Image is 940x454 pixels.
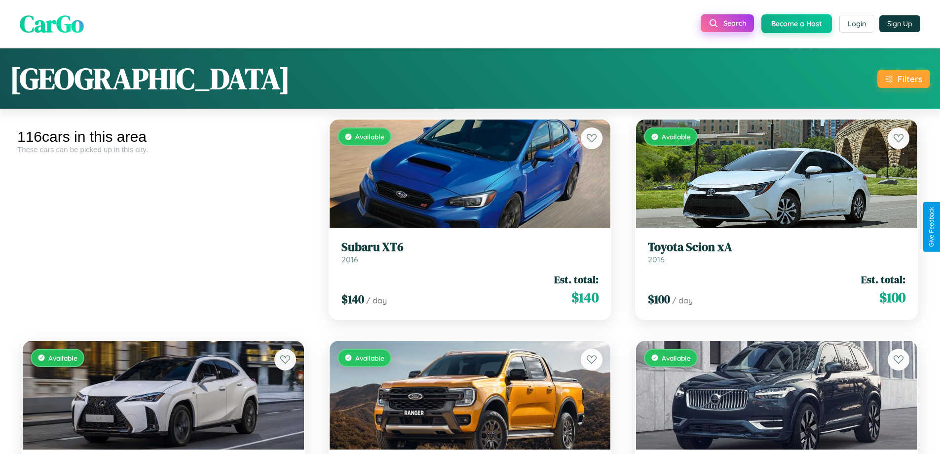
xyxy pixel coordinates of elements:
span: Available [662,132,691,141]
span: CarGo [20,7,84,40]
button: Filters [877,70,930,88]
div: These cars can be picked up in this city. [17,145,309,154]
a: Toyota Scion xA2016 [648,240,905,264]
button: Search [701,14,754,32]
span: 2016 [648,254,665,264]
span: $ 100 [648,291,670,307]
span: $ 100 [879,288,905,307]
a: Subaru XT62016 [341,240,599,264]
span: $ 140 [571,288,599,307]
span: Available [48,354,77,362]
h3: Toyota Scion xA [648,240,905,254]
span: Available [662,354,691,362]
span: Available [355,132,384,141]
div: 116 cars in this area [17,128,309,145]
span: 2016 [341,254,358,264]
h3: Subaru XT6 [341,240,599,254]
h1: [GEOGRAPHIC_DATA] [10,58,290,99]
button: Sign Up [879,15,920,32]
button: Become a Host [761,14,832,33]
span: / day [366,295,387,305]
button: Login [839,15,874,33]
div: Filters [898,74,922,84]
span: Search [723,19,746,28]
span: Est. total: [861,272,905,287]
span: $ 140 [341,291,364,307]
span: Available [355,354,384,362]
span: Est. total: [554,272,599,287]
div: Give Feedback [928,207,935,247]
span: / day [672,295,693,305]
